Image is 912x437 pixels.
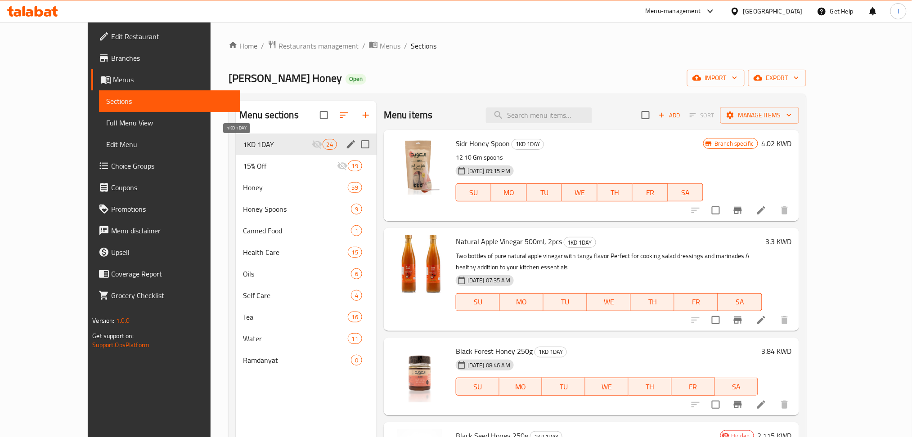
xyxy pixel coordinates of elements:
span: Water [243,333,348,344]
span: [DATE] 08:46 AM [464,361,514,370]
span: Black Forest Honey 250g [456,344,533,358]
span: Select to update [706,201,725,220]
button: export [748,70,806,86]
div: 15% Off19 [236,155,377,177]
a: Home [229,40,257,51]
button: import [687,70,745,86]
span: import [694,72,737,84]
svg: Inactive section [337,161,348,171]
button: Branch-specific-item [727,309,749,331]
div: Tea [243,312,348,322]
div: Canned Food [243,225,351,236]
span: Coupons [111,182,233,193]
button: Branch-specific-item [727,200,749,221]
span: Edit Menu [106,139,233,150]
div: [GEOGRAPHIC_DATA] [743,6,803,16]
button: FR [672,378,715,396]
div: 1KD 1DAY [512,139,544,150]
nav: Menu sections [236,130,377,375]
span: 24 [323,140,337,149]
input: search [486,107,592,123]
button: TH [629,378,672,396]
h2: Menu items [384,108,433,122]
span: 1KD 1DAY [564,237,596,248]
span: Self Care [243,290,351,301]
a: Support.OpsPlatform [92,339,149,351]
img: Natural Apple Vinegar 500ml, 2pcs [391,235,449,293]
img: Sidr Honey Spoon [391,137,449,195]
div: items [348,333,362,344]
span: Ramdanyat [243,355,351,366]
button: SA [668,183,704,201]
span: FR [675,380,711,393]
a: Upsell [91,241,240,263]
button: FR [633,183,668,201]
div: Honey [243,182,348,193]
button: delete [774,309,795,331]
span: export [755,72,799,84]
span: 1 [351,227,362,235]
a: Restaurants management [268,40,359,52]
button: WE [562,183,598,201]
span: MO [503,380,539,393]
span: Honey Spoons [243,204,351,214]
a: Menu disclaimer [91,220,240,241]
span: Promotions [111,204,233,214]
button: SA [715,378,758,396]
button: TU [544,293,587,311]
span: I [898,6,899,16]
span: TH [632,380,668,393]
div: Menu-management [646,6,701,17]
span: Select section first [684,108,720,122]
span: Add [657,110,682,120]
span: FR [636,186,665,199]
a: Menus [369,40,400,52]
div: 1KD 1DAY [535,347,567,357]
span: Upsell [111,247,233,258]
a: Sections [99,90,240,112]
div: items [348,247,362,258]
button: SU [456,378,499,396]
span: 16 [348,313,362,321]
span: [DATE] 09:15 PM [464,167,514,175]
span: TH [634,295,671,308]
span: Manage items [728,110,792,121]
button: Branch-specific-item [727,394,749,415]
span: Menu disclaimer [111,225,233,236]
a: Edit Menu [99,134,240,155]
div: Oils6 [236,263,377,285]
a: Grocery Checklist [91,285,240,306]
div: items [351,225,362,236]
button: MO [500,293,544,311]
span: WE [589,380,625,393]
span: 15% Off [243,161,337,171]
button: SU [456,293,500,311]
button: Add [655,108,684,122]
div: Self Care4 [236,285,377,306]
a: Edit menu item [756,315,767,326]
span: 6 [351,270,362,278]
nav: breadcrumb [229,40,806,52]
button: Manage items [720,107,799,124]
button: Add section [355,104,377,126]
span: Health Care [243,247,348,258]
svg: Inactive section [312,139,323,150]
button: TH [598,183,633,201]
span: Menus [113,74,233,85]
h2: Menu sections [239,108,299,122]
a: Menus [91,69,240,90]
div: items [351,355,362,366]
span: 0 [351,356,362,365]
li: / [261,40,264,51]
button: delete [774,200,795,221]
button: MO [499,378,543,396]
span: [DATE] 07:35 AM [464,276,514,285]
div: Honey Spoons9 [236,198,377,220]
button: TU [542,378,585,396]
span: Sections [411,40,436,51]
button: edit [344,138,358,151]
span: WE [566,186,594,199]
